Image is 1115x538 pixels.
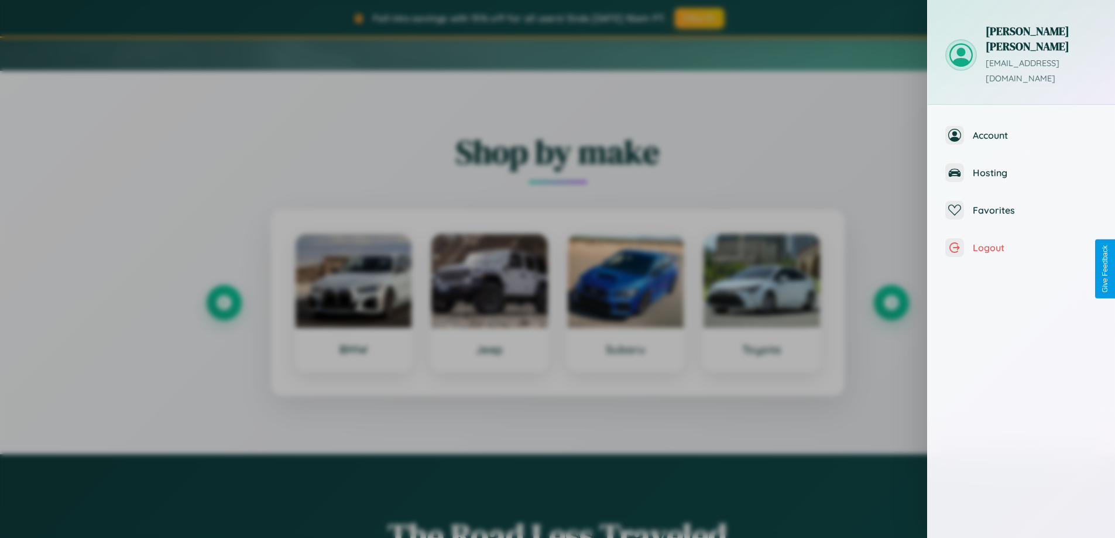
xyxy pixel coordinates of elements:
[928,229,1115,266] button: Logout
[973,129,1097,141] span: Account
[973,167,1097,179] span: Hosting
[1101,245,1109,293] div: Give Feedback
[973,242,1097,253] span: Logout
[928,154,1115,191] button: Hosting
[973,204,1097,216] span: Favorites
[986,23,1097,54] h3: [PERSON_NAME] [PERSON_NAME]
[928,116,1115,154] button: Account
[986,56,1097,87] p: [EMAIL_ADDRESS][DOMAIN_NAME]
[928,191,1115,229] button: Favorites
